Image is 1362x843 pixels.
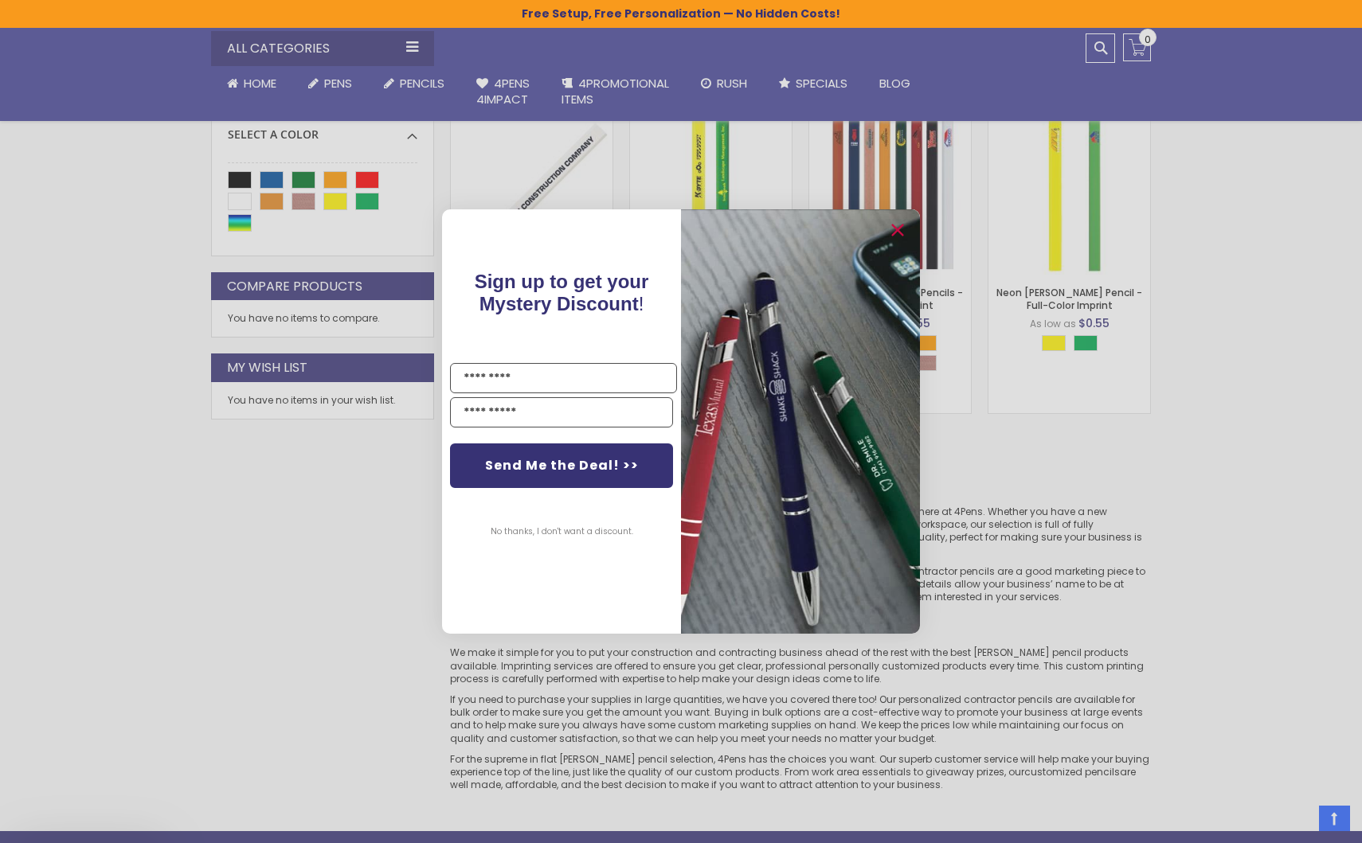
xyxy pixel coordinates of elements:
span: ! [475,271,649,314]
img: pop-up-image [681,209,920,634]
button: Close dialog [885,217,910,243]
button: No thanks, I don't want a discount. [483,512,641,552]
span: Sign up to get your Mystery Discount [475,271,649,314]
button: Send Me the Deal! >> [450,443,673,488]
